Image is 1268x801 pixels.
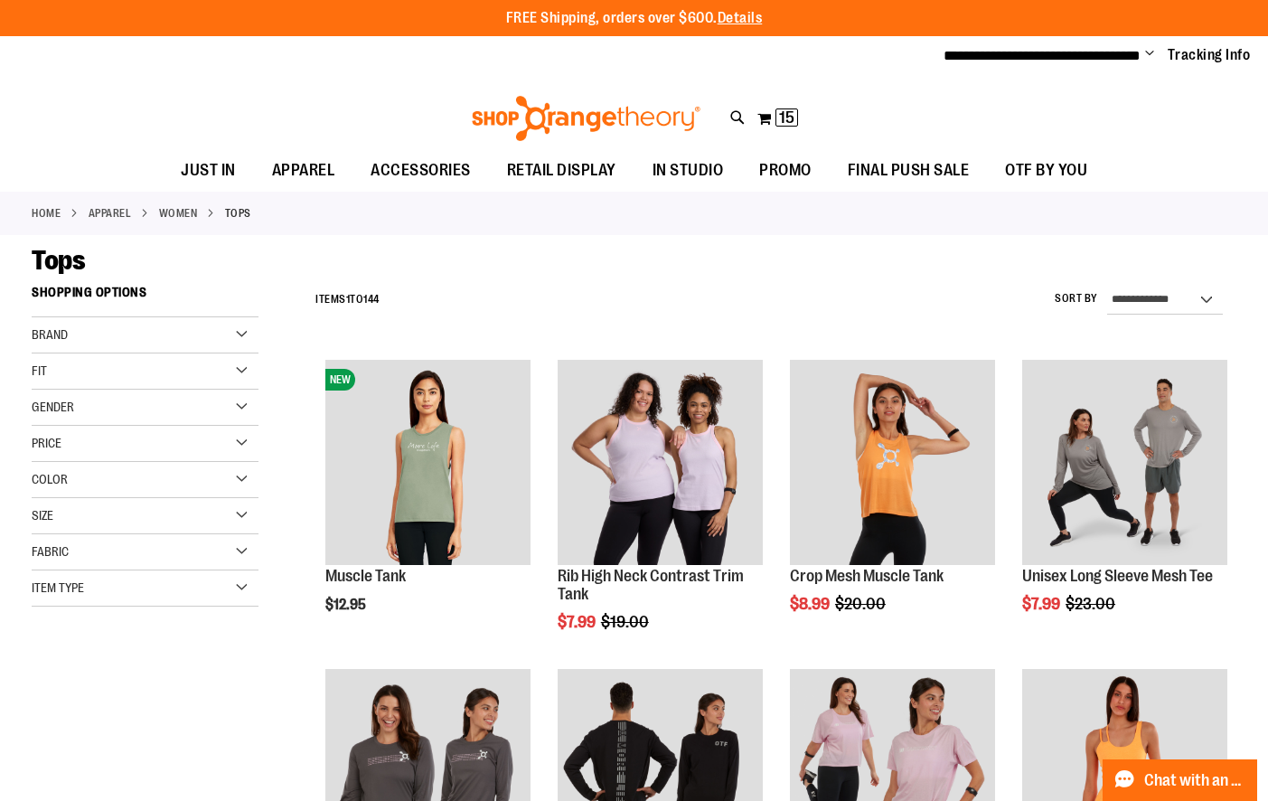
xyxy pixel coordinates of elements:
[781,351,1004,659] div: product
[32,400,74,414] span: Gender
[325,360,531,565] img: Muscle Tank
[790,595,832,613] span: $8.99
[1022,360,1227,568] a: Unisex Long Sleeve Mesh Tee primary image
[1005,150,1087,191] span: OTF BY YOU
[558,360,763,565] img: Rib Tank w/ Contrast Binding primary image
[32,508,53,523] span: Size
[1022,360,1227,565] img: Unisex Long Sleeve Mesh Tee primary image
[790,360,995,565] img: Crop Mesh Muscle Tank primary image
[272,150,335,191] span: APPAREL
[549,351,772,676] div: product
[225,205,251,221] strong: Tops
[558,613,598,631] span: $7.99
[1168,45,1251,65] a: Tracking Info
[506,8,763,29] p: FREE Shipping, orders over $600.
[32,436,61,450] span: Price
[1022,595,1063,613] span: $7.99
[181,150,236,191] span: JUST IN
[32,327,68,342] span: Brand
[507,150,616,191] span: RETAIL DISPLAY
[32,580,84,595] span: Item Type
[346,293,351,306] span: 1
[779,108,794,127] span: 15
[32,205,61,221] a: Home
[1013,351,1236,659] div: product
[601,613,652,631] span: $19.00
[363,293,380,306] span: 144
[469,96,703,141] img: Shop Orangetheory
[316,351,540,659] div: product
[1103,759,1258,801] button: Chat with an Expert
[1145,46,1154,64] button: Account menu
[1066,595,1118,613] span: $23.00
[558,360,763,568] a: Rib Tank w/ Contrast Binding primary image
[848,150,970,191] span: FINAL PUSH SALE
[325,369,355,391] span: NEW
[790,360,995,568] a: Crop Mesh Muscle Tank primary image
[159,205,198,221] a: WOMEN
[1055,291,1098,306] label: Sort By
[32,363,47,378] span: Fit
[32,277,258,317] strong: Shopping Options
[325,360,531,568] a: Muscle TankNEW
[325,597,369,613] span: $12.95
[1022,567,1213,585] a: Unisex Long Sleeve Mesh Tee
[558,567,744,603] a: Rib High Neck Contrast Trim Tank
[1144,772,1246,789] span: Chat with an Expert
[835,595,888,613] span: $20.00
[89,205,132,221] a: APPAREL
[32,245,85,276] span: Tops
[325,567,406,585] a: Muscle Tank
[759,150,812,191] span: PROMO
[371,150,471,191] span: ACCESSORIES
[790,567,944,585] a: Crop Mesh Muscle Tank
[32,472,68,486] span: Color
[32,544,69,559] span: Fabric
[718,10,763,26] a: Details
[315,286,380,314] h2: Items to
[653,150,724,191] span: IN STUDIO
